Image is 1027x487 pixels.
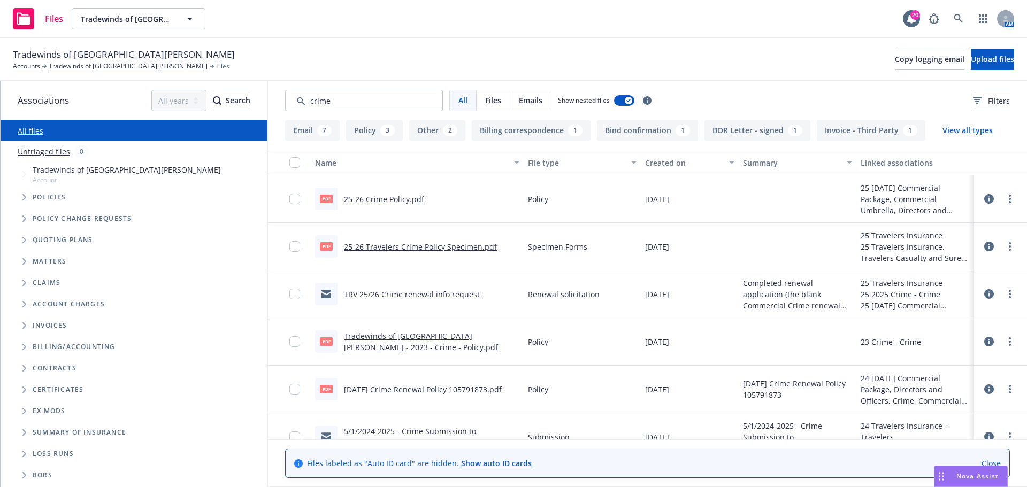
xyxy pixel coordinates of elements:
a: Files [9,4,67,34]
button: Email [285,120,340,141]
div: Folder Tree Example [1,336,267,486]
div: Linked associations [861,157,969,168]
input: Search by keyword... [285,90,443,111]
div: File type [528,157,625,168]
span: Billing/Accounting [33,344,116,350]
span: Certificates [33,386,83,393]
span: Specimen Forms [528,241,587,252]
a: All files [18,126,43,136]
span: Matters [33,258,66,265]
a: Tradewinds of [GEOGRAPHIC_DATA][PERSON_NAME] [49,61,208,71]
div: 24 [DATE] Commercial Package, Directors and Officers, Crime, Commercial Umbrella Renewal [861,373,969,406]
button: BOR Letter - signed [704,120,810,141]
span: Nova Assist [956,471,999,481]
span: Filters [973,95,1010,106]
a: 25-26 Travelers Crime Policy Specimen.pdf [344,242,497,252]
span: [DATE] [645,431,669,443]
div: Drag to move [934,466,948,486]
button: Summary [739,150,856,175]
span: Account [33,175,221,184]
div: 7 [317,125,332,136]
span: Contracts [33,365,76,372]
a: 25-26 Crime Policy.pdf [344,194,424,204]
button: Upload files [971,49,1014,70]
div: Name [315,157,508,168]
a: Report a Bug [923,8,945,29]
a: Switch app [972,8,994,29]
span: [DATE] [645,289,669,300]
div: Summary [743,157,840,168]
input: Toggle Row Selected [289,431,300,442]
span: Policy change requests [33,215,132,222]
div: 25 2025 Crime - Crime [861,289,969,300]
span: Upload files [971,54,1014,64]
svg: Search [213,96,221,105]
span: BORs [33,472,52,478]
span: Quoting plans [33,237,93,243]
div: 20 [910,10,920,20]
input: Toggle Row Selected [289,194,300,204]
span: Policies [33,194,66,200]
div: Tree Example [1,162,267,336]
button: File type [524,150,641,175]
div: 2 [443,125,457,136]
span: Loss Runs [33,451,74,457]
span: Filters [988,95,1010,106]
button: Copy logging email [895,49,964,70]
div: 1 [676,125,690,136]
button: View all types [925,120,1010,141]
input: Toggle Row Selected [289,241,300,252]
span: 5/1/2024-2025 - Crime Submission to [GEOGRAPHIC_DATA] [743,420,852,454]
span: Ex Mods [33,408,65,414]
button: SearchSearch [213,90,250,111]
span: Policy [528,384,548,395]
div: Search [213,90,250,111]
span: [DATE] Crime Renewal Policy 105791873 [743,378,852,400]
span: Summary of insurance [33,429,126,436]
span: Claims [33,280,60,286]
a: Close [982,458,1001,469]
a: TRV 25/26 Crime renewal info request [344,289,480,299]
span: Associations [18,94,69,107]
a: more [1003,288,1016,300]
span: Account charges [33,301,105,307]
span: Files [216,61,229,71]
button: Nova Assist [934,466,1008,487]
span: Show nested files [558,96,610,105]
a: more [1003,383,1016,396]
div: 1 [788,125,802,136]
button: Tradewinds of [GEOGRAPHIC_DATA][PERSON_NAME] [72,8,205,29]
span: [DATE] [645,336,669,347]
span: Policy [528,194,548,205]
span: [DATE] [645,384,669,395]
a: Untriaged files [18,146,70,157]
div: 24 Travelers Insurance - Travelers [861,420,969,443]
span: Policy [528,336,548,347]
span: [DATE] [645,241,669,252]
a: Tradewinds of [GEOGRAPHIC_DATA][PERSON_NAME] - 2023 - Crime - Policy.pdf [344,331,498,352]
a: Search [948,8,969,29]
span: Emails [519,95,542,106]
div: 25 Travelers Insurance [861,230,969,241]
div: 3 [380,125,395,136]
button: Name [311,150,524,175]
span: Renewal solicitation [528,289,600,300]
button: Invoice - Third Party [817,120,925,141]
a: Show auto ID cards [461,458,532,468]
div: 23 Crime - Crime [861,336,921,347]
input: Toggle Row Selected [289,336,300,347]
span: Invoices [33,322,67,329]
a: 5/1/2024-2025 - Crime Submission to [GEOGRAPHIC_DATA]msg [344,426,476,447]
a: more [1003,335,1016,348]
button: Bind confirmation [597,120,698,141]
button: Filters [973,90,1010,111]
div: Created on [645,157,723,168]
span: All [458,95,467,106]
span: Completed renewal application (the blank Commercial Crime renewal application attached) Most rece... [743,277,852,311]
input: Select all [289,157,300,168]
span: [DATE] [645,194,669,205]
span: Files [45,14,63,23]
span: pdf [320,195,333,203]
div: 25 Travelers Insurance, Travelers Casualty and Surety Company of America - Travelers Insurance [861,241,969,264]
div: 25 [DATE] Commercial Package, Commercial Umbrella, Directors and Officers, Crime Renewal [861,182,969,216]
